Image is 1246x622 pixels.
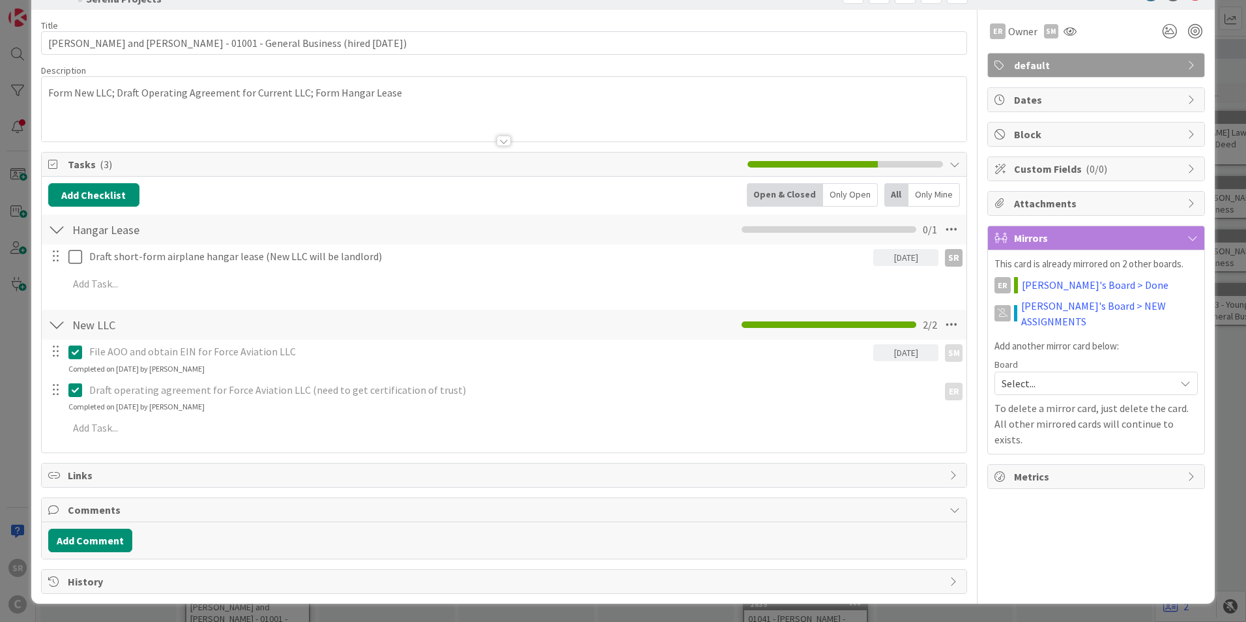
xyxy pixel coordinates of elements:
p: Add another mirror card below: [994,339,1198,354]
div: Open & Closed [747,183,823,207]
div: ER [994,277,1011,293]
input: Add Checklist... [68,313,361,336]
span: Select... [1002,374,1168,392]
p: Draft short-form airplane hangar lease (New LLC will be landlord) [89,249,868,264]
span: Owner [1008,23,1037,39]
span: Description [41,65,86,76]
button: Add Comment [48,529,132,552]
input: type card name here... [41,31,967,55]
span: Comments [68,502,943,518]
button: Add Checklist [48,183,139,207]
span: History [68,574,943,589]
p: Draft operating agreement for Force Aviation LLC (need to get certification of trust) [89,383,933,398]
p: Form New LLC; Draft Operating Agreement for Current LLC; Form Hangar Lease [48,85,960,100]
span: Custom Fields [1014,161,1181,177]
span: Attachments [1014,196,1181,211]
span: Mirrors [1014,230,1181,246]
p: File AOO and obtain EIN for Force Aviation LLC [89,344,868,359]
span: Tasks [68,156,741,172]
a: [PERSON_NAME]'s Board > NEW ASSIGNMENTS [1021,298,1198,329]
div: ER [945,383,963,400]
span: default [1014,57,1181,73]
a: [PERSON_NAME]'s Board > Done [1022,277,1168,293]
span: Block [1014,126,1181,142]
div: Only Open [823,183,878,207]
div: Only Mine [908,183,960,207]
div: Completed on [DATE] by [PERSON_NAME] [68,401,205,413]
span: Board [994,360,1018,369]
div: SM [945,344,963,362]
p: To delete a mirror card, just delete the card. All other mirrored cards will continue to exists. [994,400,1198,447]
div: [DATE] [873,344,938,361]
span: ( 0/0 ) [1086,162,1107,175]
span: 2 / 2 [923,317,937,333]
span: 0 / 1 [923,222,937,237]
input: Add Checklist... [68,218,361,241]
div: Completed on [DATE] by [PERSON_NAME] [68,363,205,375]
div: SR [945,249,963,267]
span: ( 3 ) [100,158,112,171]
span: Metrics [1014,469,1181,484]
div: All [884,183,908,207]
div: [DATE] [873,249,938,266]
label: Title [41,20,58,31]
div: SM [1044,24,1058,38]
div: ER [990,23,1006,39]
span: Dates [1014,92,1181,108]
span: Links [68,467,943,483]
p: This card is already mirrored on 2 other boards. [994,257,1198,272]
